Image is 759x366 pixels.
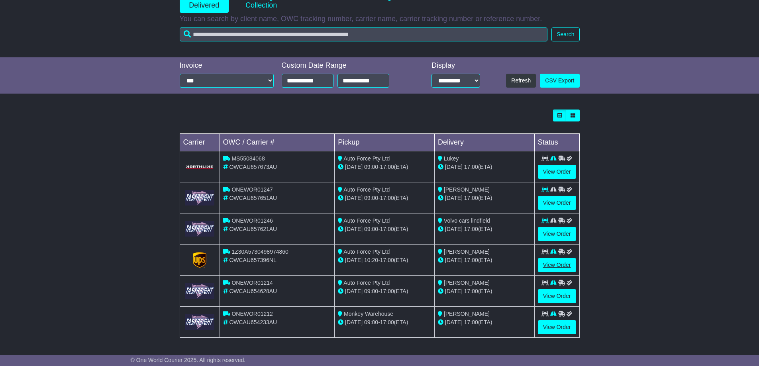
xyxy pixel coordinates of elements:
[464,288,478,294] span: 17:00
[445,319,463,325] span: [DATE]
[229,226,277,232] span: OWCAU657621AU
[538,165,576,179] a: View Order
[380,226,394,232] span: 17:00
[180,15,580,23] p: You can search by client name, OWC tracking number, carrier name, carrier tracking number or refe...
[180,134,220,151] td: Carrier
[131,357,246,363] span: © One World Courier 2025. All rights reserved.
[445,288,463,294] span: [DATE]
[380,319,394,325] span: 17:00
[343,280,390,286] span: Auto Force Pty Ltd
[180,61,274,70] div: Invoice
[445,257,463,263] span: [DATE]
[231,217,273,224] span: ONEWOR01246
[338,318,431,327] div: - (ETA)
[185,221,215,237] img: GetCarrierServiceLogo
[364,195,378,201] span: 09:00
[338,256,431,264] div: - (ETA)
[343,155,390,162] span: Auto Force Pty Ltd
[538,258,576,272] a: View Order
[380,164,394,170] span: 17:00
[345,288,363,294] span: [DATE]
[338,225,431,233] div: - (ETA)
[338,287,431,296] div: - (ETA)
[445,195,463,201] span: [DATE]
[364,257,378,263] span: 10:20
[438,194,531,202] div: (ETA)
[229,257,276,263] span: OWCAU657396NL
[364,164,378,170] span: 09:00
[231,280,273,286] span: ONEWOR01214
[444,311,490,317] span: [PERSON_NAME]
[220,134,335,151] td: OWC / Carrier #
[434,134,534,151] td: Delivery
[380,288,394,294] span: 17:00
[506,74,536,88] button: Refresh
[444,249,490,255] span: [PERSON_NAME]
[345,257,363,263] span: [DATE]
[343,186,390,193] span: Auto Force Pty Ltd
[534,134,579,151] td: Status
[538,289,576,303] a: View Order
[431,61,480,70] div: Display
[538,196,576,210] a: View Order
[338,194,431,202] div: - (ETA)
[540,74,579,88] a: CSV Export
[344,311,393,317] span: Monkey Warehouse
[345,164,363,170] span: [DATE]
[380,195,394,201] span: 17:00
[464,195,478,201] span: 17:00
[464,257,478,263] span: 17:00
[444,280,490,286] span: [PERSON_NAME]
[231,186,273,193] span: ONEWOR01247
[185,164,215,169] img: GetCarrierServiceLogo
[444,217,490,224] span: Volvo cars lindfield
[185,190,215,206] img: GetCarrierServiceLogo
[229,195,277,201] span: OWCAU657651AU
[438,225,531,233] div: (ETA)
[538,227,576,241] a: View Order
[345,226,363,232] span: [DATE]
[229,288,277,294] span: OWCAU654628AU
[445,226,463,232] span: [DATE]
[185,314,215,330] img: GetCarrierServiceLogo
[345,319,363,325] span: [DATE]
[193,252,206,268] img: GetCarrierServiceLogo
[185,283,215,299] img: GetCarrierServiceLogo
[364,226,378,232] span: 09:00
[444,155,459,162] span: Lukey
[364,288,378,294] span: 09:00
[229,164,277,170] span: OWCAU657673AU
[438,163,531,171] div: (ETA)
[282,61,410,70] div: Custom Date Range
[444,186,490,193] span: [PERSON_NAME]
[343,217,390,224] span: Auto Force Pty Ltd
[380,257,394,263] span: 17:00
[231,249,288,255] span: 1Z30A5730498974860
[335,134,435,151] td: Pickup
[438,318,531,327] div: (ETA)
[438,256,531,264] div: (ETA)
[464,319,478,325] span: 17:00
[229,319,277,325] span: OWCAU654233AU
[464,226,478,232] span: 17:00
[538,320,576,334] a: View Order
[464,164,478,170] span: 17:00
[438,287,531,296] div: (ETA)
[364,319,378,325] span: 09:00
[338,163,431,171] div: - (ETA)
[231,311,273,317] span: ONEWOR01212
[445,164,463,170] span: [DATE]
[231,155,265,162] span: MS55084068
[345,195,363,201] span: [DATE]
[343,249,390,255] span: Auto Force Pty Ltd
[551,27,579,41] button: Search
